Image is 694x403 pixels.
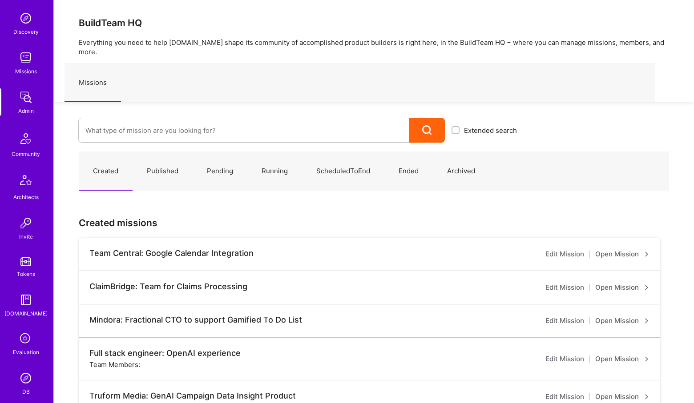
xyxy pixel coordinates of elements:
a: Edit Mission [545,249,584,259]
div: Team Members: [89,360,140,369]
input: What type of mission are you looking for? [85,119,402,142]
a: Edit Mission [545,354,584,364]
div: DB [22,387,30,396]
i: icon Search [422,125,432,136]
p: Everything you need to help [DOMAIN_NAME] shape its community of accomplished product builders is... [79,38,669,56]
a: Open Mission [595,354,650,364]
img: Architects [15,171,36,192]
a: ScheduledToEnd [302,152,384,191]
a: Open Mission [595,249,650,259]
a: Open Mission [595,391,650,402]
div: Evaluation [13,347,39,357]
div: Tokens [17,269,35,279]
div: Discovery [13,27,39,36]
a: Open Mission [595,282,650,293]
i: icon SelectionTeam [17,331,34,347]
a: Ended [384,152,433,191]
i: icon ArrowRight [644,318,650,323]
div: Admin [18,106,34,116]
div: Community [12,149,40,159]
div: Full stack engineer: OpenAI experience [89,348,241,358]
img: guide book [17,291,35,309]
h3: Created missions [79,217,669,228]
h3: BuildTeam HQ [79,17,669,28]
img: Community [15,128,36,149]
img: discovery [17,9,35,27]
img: Admin Search [17,369,35,387]
a: Missions [65,64,121,102]
div: Team Central: Google Calendar Integration [89,248,254,258]
a: Edit Mission [545,282,584,293]
i: icon ArrowRight [644,251,650,257]
i: icon ArrowRight [644,394,650,399]
div: Architects [13,192,39,202]
span: Extended search [464,126,517,135]
div: Missions [15,67,37,76]
a: Pending [193,152,247,191]
img: Invite [17,214,35,232]
a: Archived [433,152,489,191]
div: ClaimBridge: Team for Claims Processing [89,282,247,291]
a: Created [79,152,133,191]
img: tokens [20,257,31,266]
a: Edit Mission [545,391,584,402]
div: Invite [19,232,33,241]
a: Published [133,152,193,191]
a: Open Mission [595,315,650,326]
div: [DOMAIN_NAME] [4,309,48,318]
a: Edit Mission [545,315,584,326]
img: teamwork [17,49,35,67]
a: Running [247,152,302,191]
div: Mindora: Fractional CTO to support Gamified To Do List [89,315,302,325]
i: icon ArrowRight [644,356,650,362]
div: Truform Media: GenAI Campaign Data Insight Product [89,391,296,401]
img: admin teamwork [17,88,35,106]
i: icon ArrowRight [644,285,650,290]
